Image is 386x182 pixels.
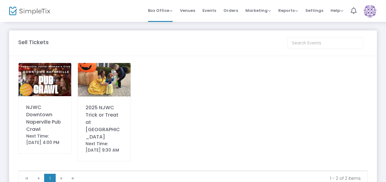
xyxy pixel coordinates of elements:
[278,8,298,13] span: Reports
[331,8,343,13] span: Help
[223,3,238,18] span: Orders
[180,3,195,18] span: Venues
[83,175,361,181] kendo-pager-info: 1 - 2 of 2 items
[26,133,64,146] div: Next Time: [DATE] 4:00 PM
[86,104,123,141] div: 2025 NJWC Trick or Treat at [GEOGRAPHIC_DATA]
[287,37,363,49] input: Search Events
[19,63,71,96] img: NJWC3.png
[18,38,49,46] m-panel-title: Sell Tickets
[78,63,131,96] img: 638934861067884711638470856594915374638279671160086363TrickorTreat-5.jpg
[148,8,173,13] span: Box Office
[305,3,323,18] span: Settings
[86,141,123,153] div: Next Time: [DATE] 9:30 AM
[245,8,271,13] span: Marketing
[26,104,64,133] div: NJWC Downtown Naperville Pub Crawl
[202,3,216,18] span: Events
